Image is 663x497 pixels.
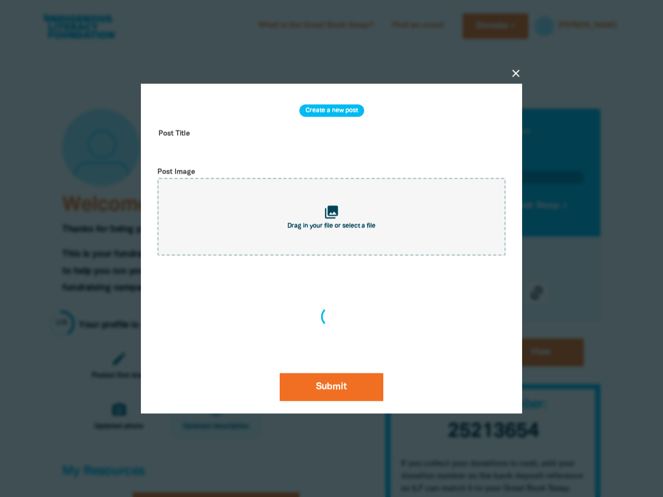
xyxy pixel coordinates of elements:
[510,67,522,80] button: close
[299,105,364,117] h3: Create a new post
[287,223,376,229] span: Drag in your file or select a file
[280,373,383,401] button: Submit
[324,204,339,220] i: collections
